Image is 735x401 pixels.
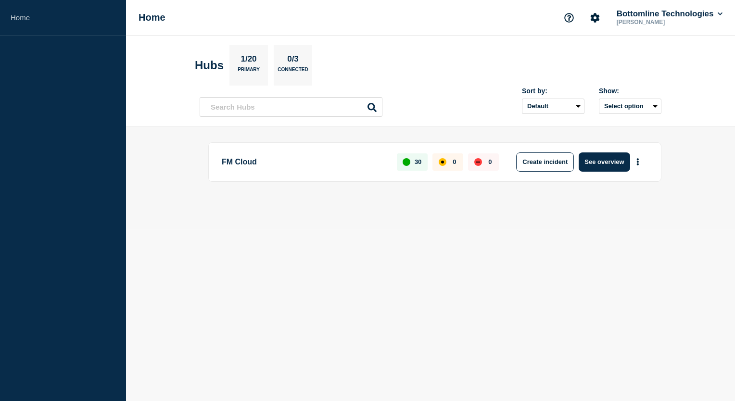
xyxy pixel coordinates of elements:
[200,97,382,117] input: Search Hubs
[439,158,446,166] div: affected
[453,158,456,165] p: 0
[474,158,482,166] div: down
[615,19,715,25] p: [PERSON_NAME]
[403,158,410,166] div: up
[579,152,630,172] button: See overview
[237,54,260,67] p: 1/20
[222,152,386,172] p: FM Cloud
[599,87,661,95] div: Show:
[522,87,584,95] div: Sort by:
[585,8,605,28] button: Account settings
[615,9,724,19] button: Bottomline Technologies
[139,12,165,23] h1: Home
[195,59,224,72] h2: Hubs
[238,67,260,77] p: Primary
[559,8,579,28] button: Support
[488,158,492,165] p: 0
[415,158,421,165] p: 30
[284,54,303,67] p: 0/3
[632,153,644,171] button: More actions
[516,152,574,172] button: Create incident
[278,67,308,77] p: Connected
[599,99,661,114] button: Select option
[522,99,584,114] select: Sort by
